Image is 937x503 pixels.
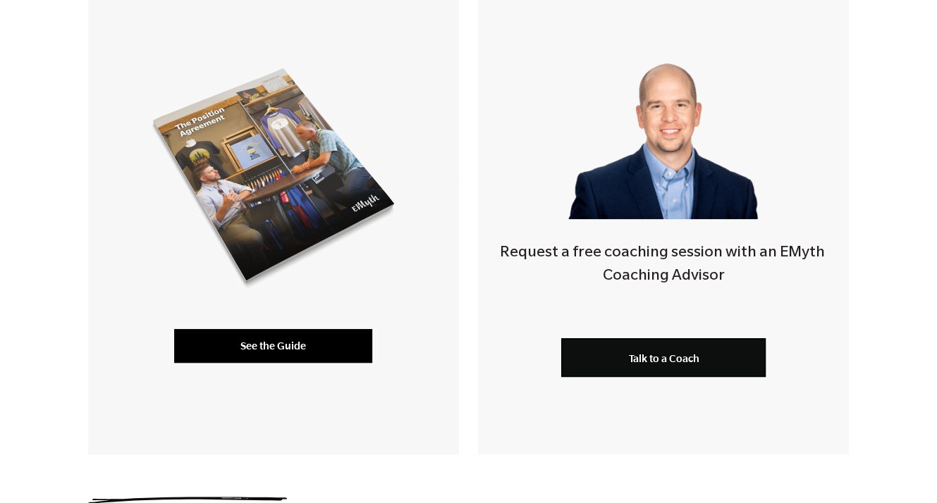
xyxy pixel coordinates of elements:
[478,242,849,290] h4: Request a free coaching session with an EMyth Coaching Advisor
[628,352,699,364] span: Talk to a Coach
[562,37,765,219] img: Smart-business-coach.png
[866,435,937,503] iframe: Chat Widget
[129,54,417,306] img: position-agreement-mockup-1
[561,338,766,377] a: Talk to a Coach
[174,329,372,363] a: See the Guide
